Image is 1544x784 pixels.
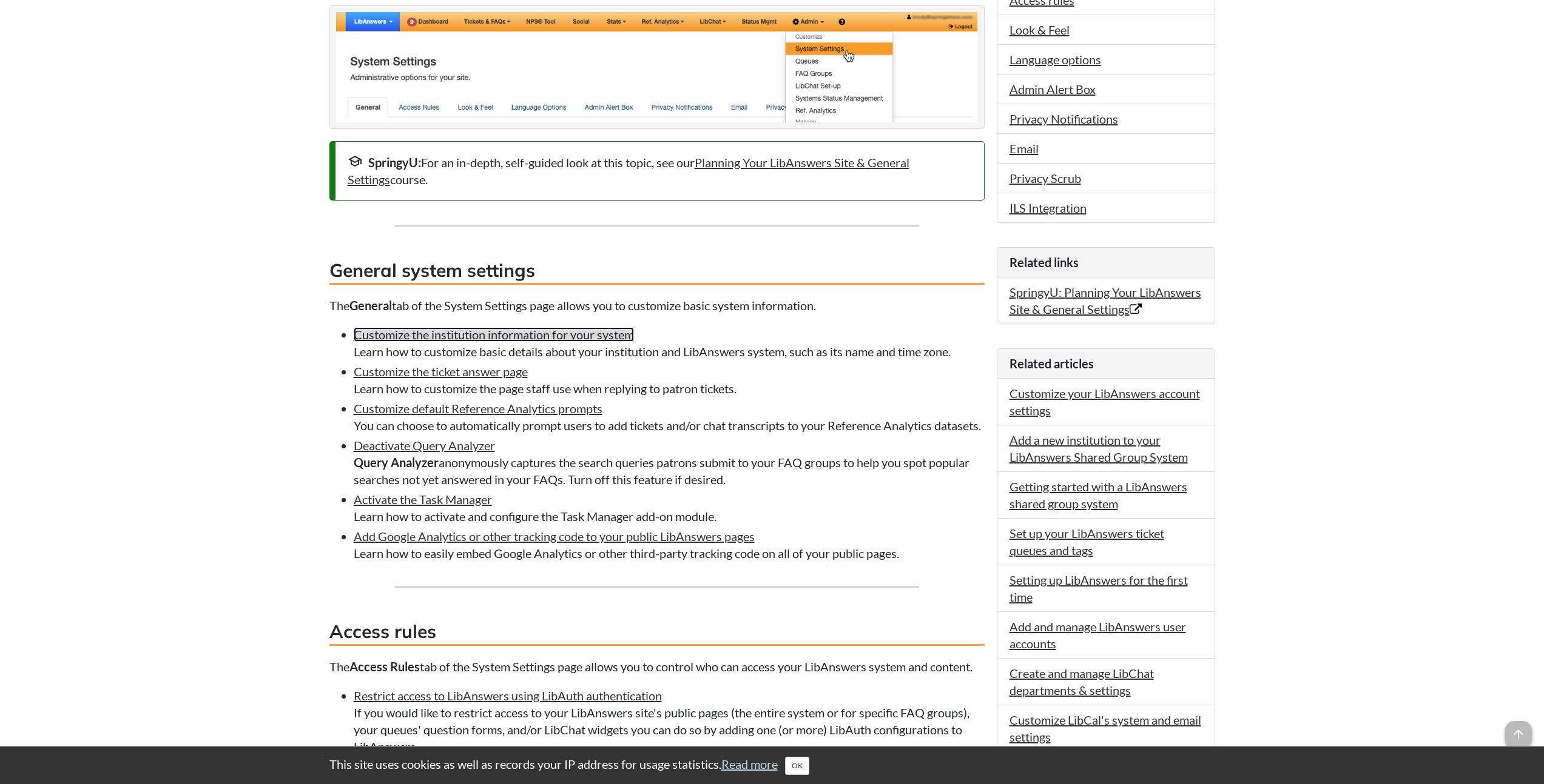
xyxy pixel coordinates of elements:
[354,327,634,342] a: Customize the institution information for your system
[354,364,528,379] a: Customize the ticket answer page
[354,363,985,397] li: Learn how to customize the page staff use when replying to patron tickets.
[1505,721,1532,748] span: arrow_upward
[1505,722,1532,737] a: arrow_upward
[354,438,495,453] a: Deactivate Query Analyzer
[1010,526,1164,557] a: Set up your LibAnswers ticket queues and tags
[349,659,420,674] strong: Access Rules
[354,492,492,507] a: Activate the Task Manager
[354,688,662,703] a: Restrict access to LibAnswers using LibAuth authentication
[1010,82,1096,96] a: Admin Alert Box
[354,529,755,543] a: Add Google Analytics or other tracking code to your public LibAnswers pages
[1010,666,1154,697] a: Create and manage LibChat departments & settings
[349,298,392,313] strong: General
[1010,356,1094,371] span: Related articles
[1010,52,1101,67] a: Language options
[1010,573,1188,604] a: Setting up LibAnswers for the first time
[348,154,362,168] span: school
[336,12,978,122] img: The System Settings page
[1010,201,1087,215] a: ILS Integration
[354,455,439,470] strong: Query Analyzer
[1010,619,1186,651] a: Add and manage LibAnswers user accounts
[1010,171,1081,185] a: Privacy Scrub
[368,155,421,170] strong: SpringyU:
[354,400,985,434] li: You can choose to automatically prompt users to add tickets and/or chat transcripts to your Refer...
[354,491,985,525] li: Learn how to activate and configure the Task Manager add-on module.
[1010,141,1039,156] a: Email
[1010,255,1079,270] span: Related links
[329,619,985,646] h3: Access rules
[348,154,972,188] div: For an in-depth, self-guided look at this topic, see our course.
[329,658,985,675] p: The tab of the System Settings page allows you to control who can access your LibAnswers system a...
[721,757,778,771] a: Read more
[329,297,985,314] p: The tab of the System Settings page allows you to customize basic system information.
[1010,111,1118,126] a: Privacy Notifications
[785,757,809,775] button: Close
[1010,22,1070,37] a: Look & Feel
[354,326,985,360] li: Learn how to customize basic details about your institution and LibAnswers system, such as its na...
[354,687,985,755] li: If you would like to restrict access to your LibAnswers site's public pages (the entire system or...
[354,437,985,488] li: anonymously captures the search queries patrons submit to your FAQ groups to help you spot popula...
[1010,433,1188,464] a: Add a new institution to your LibAnswers Shared Group System
[329,257,985,285] h3: General system settings
[354,401,602,416] a: Customize default Reference Analytics prompts
[1010,713,1201,744] a: Customize LibCal's system and email settings
[1010,386,1200,417] a: Customize your LibAnswers account settings
[1010,285,1201,316] a: SpringyU: Planning Your LibAnswers Site & General Settings
[317,756,1227,775] div: This site uses cookies as well as records your IP address for usage statistics.
[1010,479,1187,511] a: Getting started with a LibAnswers shared group system
[354,528,985,562] li: Learn how to easily embed Google Analytics or other third-party tracking code on all of your publ...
